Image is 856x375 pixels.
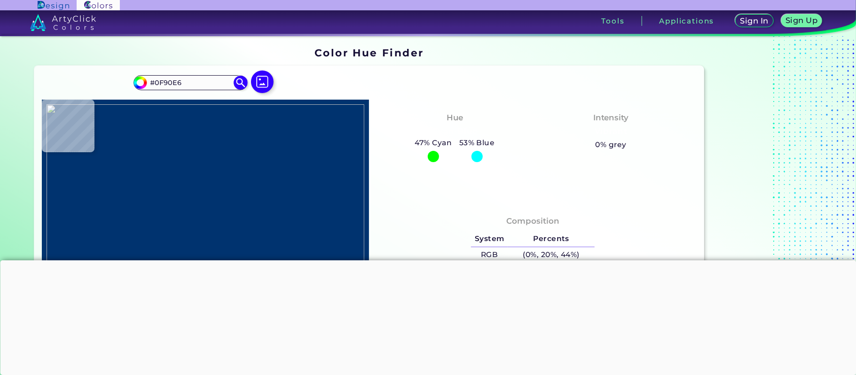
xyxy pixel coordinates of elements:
h5: 53% Blue [455,137,498,149]
img: ArtyClick Design logo [38,1,69,10]
img: icon picture [251,70,274,93]
h4: Hue [447,111,463,125]
h4: Composition [506,214,559,228]
a: Sign In [736,15,773,27]
h3: Vibrant [590,126,631,137]
h5: RGB [471,247,508,263]
h3: Cyan-Blue [428,126,481,137]
input: type color.. [147,76,234,89]
h3: Applications [659,17,714,24]
img: icon search [234,76,248,90]
h5: (0%, 20%, 44%) [508,247,595,263]
h5: 0% grey [596,139,627,151]
h5: System [471,231,508,247]
h5: Percents [508,231,595,247]
img: logo_artyclick_colors_white.svg [30,14,96,31]
a: Sign Up [782,15,822,27]
img: 2a83c2ad-cd57-4f02-9221-0506402e2466 [47,104,364,353]
h4: Intensity [593,111,629,125]
h5: Sign Up [786,16,817,24]
h1: Color Hue Finder [314,46,424,60]
h5: 47% Cyan [411,137,455,149]
h5: Sign In [740,17,768,24]
h3: Tools [601,17,624,24]
iframe: Advertisement [708,44,825,369]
